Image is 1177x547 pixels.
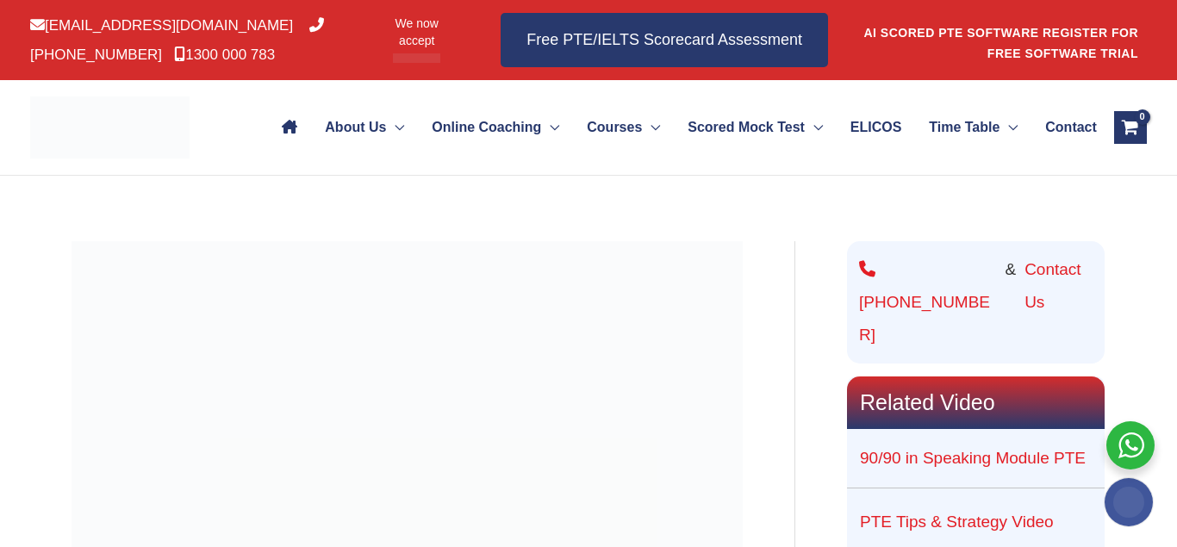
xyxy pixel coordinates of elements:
[376,15,458,49] span: We now accept
[30,17,324,62] a: [PHONE_NUMBER]
[30,96,190,159] img: cropped-ew-logo
[268,97,1096,158] nav: Site Navigation: Main Menu
[573,97,674,158] a: CoursesMenu Toggle
[1000,97,1018,158] span: Menu Toggle
[30,17,293,34] a: [EMAIL_ADDRESS][DOMAIN_NAME]
[915,97,1031,158] a: Time TableMenu Toggle
[393,53,440,63] img: Afterpay-Logo
[860,449,1086,467] a: 90/90 in Speaking Module PTE
[674,97,837,158] a: Scored Mock TestMenu Toggle
[688,97,805,158] span: Scored Mock Test
[847,376,1105,429] h2: Related Video
[418,97,573,158] a: Online CoachingMenu Toggle
[1045,97,1097,158] span: Contact
[1024,253,1093,351] a: Contact Us
[1105,478,1153,526] img: svg+xml;base64,PHN2ZyB4bWxucz0iaHR0cDovL3d3dy53My5vcmcvMjAwMC9zdmciIHdpZHRoPSIyMDAiIGhlaWdodD0iMj...
[541,97,559,158] span: Menu Toggle
[860,513,1054,531] a: PTE Tips & Strategy Video
[863,26,1138,60] a: AI SCORED PTE SOFTWARE REGISTER FOR FREE SOFTWARE TRIAL
[432,97,541,158] span: Online Coaching
[501,13,828,67] a: Free PTE/IELTS Scorecard Assessment
[929,97,1000,158] span: Time Table
[587,97,642,158] span: Courses
[325,97,386,158] span: About Us
[386,97,404,158] span: Menu Toggle
[1114,111,1147,144] a: View Shopping Cart, empty
[642,97,660,158] span: Menu Toggle
[859,253,1093,351] div: &
[1031,97,1096,158] a: Contact
[805,97,823,158] span: Menu Toggle
[311,97,418,158] a: About UsMenu Toggle
[174,47,275,63] a: 1300 000 783
[837,97,915,158] a: ELICOS
[859,253,996,351] a: [PHONE_NUMBER]
[863,12,1147,68] aside: Header Widget 1
[850,97,902,158] span: ELICOS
